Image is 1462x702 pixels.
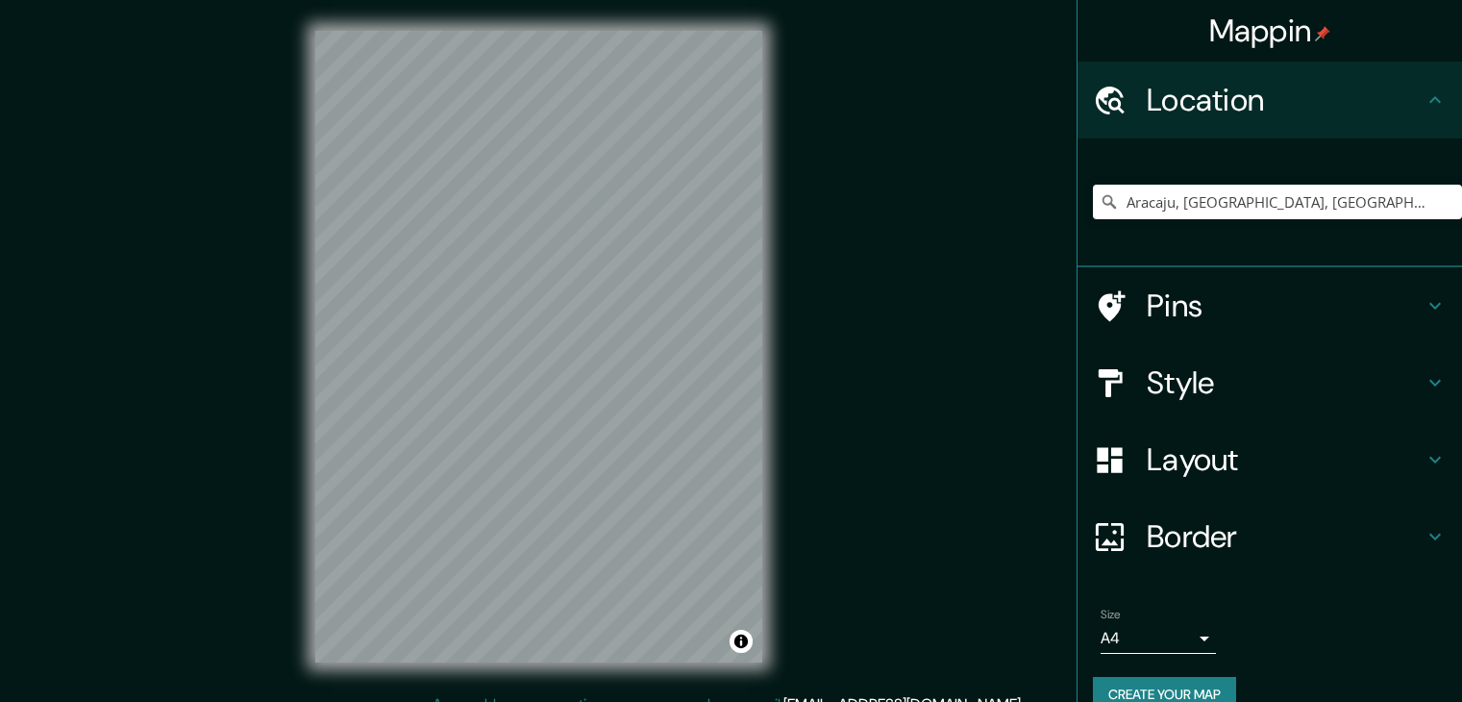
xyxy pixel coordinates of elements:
[1147,440,1424,479] h4: Layout
[1078,421,1462,498] div: Layout
[1147,287,1424,325] h4: Pins
[730,630,753,653] button: Toggle attribution
[1101,607,1121,623] label: Size
[1147,81,1424,119] h4: Location
[1078,498,1462,575] div: Border
[1209,12,1331,50] h4: Mappin
[1147,364,1424,402] h4: Style
[315,31,762,663] canvas: Map
[1101,623,1216,654] div: A4
[1078,267,1462,344] div: Pins
[1147,517,1424,556] h4: Border
[1093,185,1462,219] input: Pick your city or area
[1078,344,1462,421] div: Style
[1315,26,1330,41] img: pin-icon.png
[1078,62,1462,138] div: Location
